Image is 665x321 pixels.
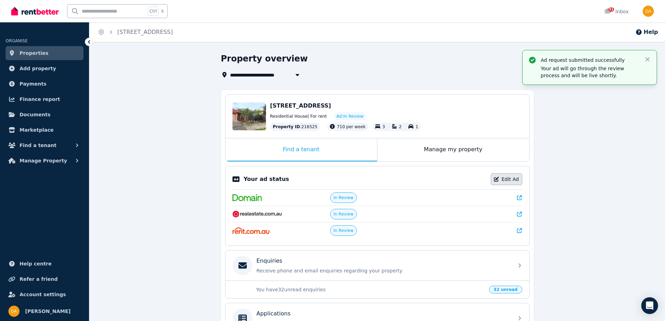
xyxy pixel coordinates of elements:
[20,126,53,134] span: Marketplace
[270,102,331,109] span: [STREET_ADDRESS]
[608,7,614,12] span: 31
[270,114,327,119] span: Residential House | For rent
[20,141,57,149] span: Find a tenant
[244,175,289,183] p: Your ad status
[226,138,377,161] div: Find a tenant
[333,195,354,200] span: In Review
[641,297,658,314] div: Open Intercom Messenger
[25,307,71,315] span: [PERSON_NAME]
[333,228,354,233] span: In Review
[20,110,51,119] span: Documents
[232,194,262,201] img: Domain.com.au
[6,108,83,122] a: Documents
[337,124,365,129] span: 710 per week
[20,156,67,165] span: Manage Property
[399,124,402,129] span: 2
[489,286,522,293] span: 32 unread
[226,250,529,280] a: EnquiriesReceive phone and email enquiries regarding your property
[11,6,59,16] img: RentBetter
[20,80,46,88] span: Payments
[6,123,83,137] a: Marketplace
[6,38,28,43] span: ORGANISE
[541,57,638,64] p: Ad request submitted successfully
[20,260,52,268] span: Help centre
[337,114,363,119] span: Ad: In Review
[6,92,83,106] a: Finance report
[270,123,320,131] div: : 216525
[257,309,291,318] p: Applications
[20,64,56,73] span: Add property
[6,287,83,301] a: Account settings
[232,227,270,234] img: Rent.com.au
[257,267,509,274] p: Receive phone and email enquiries regarding your property
[6,77,83,91] a: Payments
[117,29,173,35] a: [STREET_ADDRESS]
[635,28,658,36] button: Help
[256,286,485,293] p: You have 32 unread enquiries
[20,275,58,283] span: Refer a friend
[221,53,308,64] h1: Property overview
[6,61,83,75] a: Add property
[6,46,83,60] a: Properties
[273,124,300,130] span: Property ID
[20,290,66,299] span: Account settings
[604,8,629,15] div: Inbox
[6,272,83,286] a: Refer a friend
[491,173,522,185] a: Edit Ad
[148,7,158,16] span: Ctrl
[6,154,83,168] button: Manage Property
[377,138,529,161] div: Manage my property
[6,138,83,152] button: Find a tenant
[6,257,83,271] a: Help centre
[415,124,418,129] span: 1
[8,306,20,317] img: Drew Andrea
[20,49,49,57] span: Properties
[20,95,60,103] span: Finance report
[541,65,638,79] p: Your ad will go through the review process and will be live shortly.
[257,257,282,265] p: Enquiries
[643,6,654,17] img: Drew Andrea
[161,8,164,14] span: k
[232,211,282,218] img: RealEstate.com.au
[333,211,354,217] span: In Review
[89,22,181,42] nav: Breadcrumb
[382,124,385,129] span: 3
